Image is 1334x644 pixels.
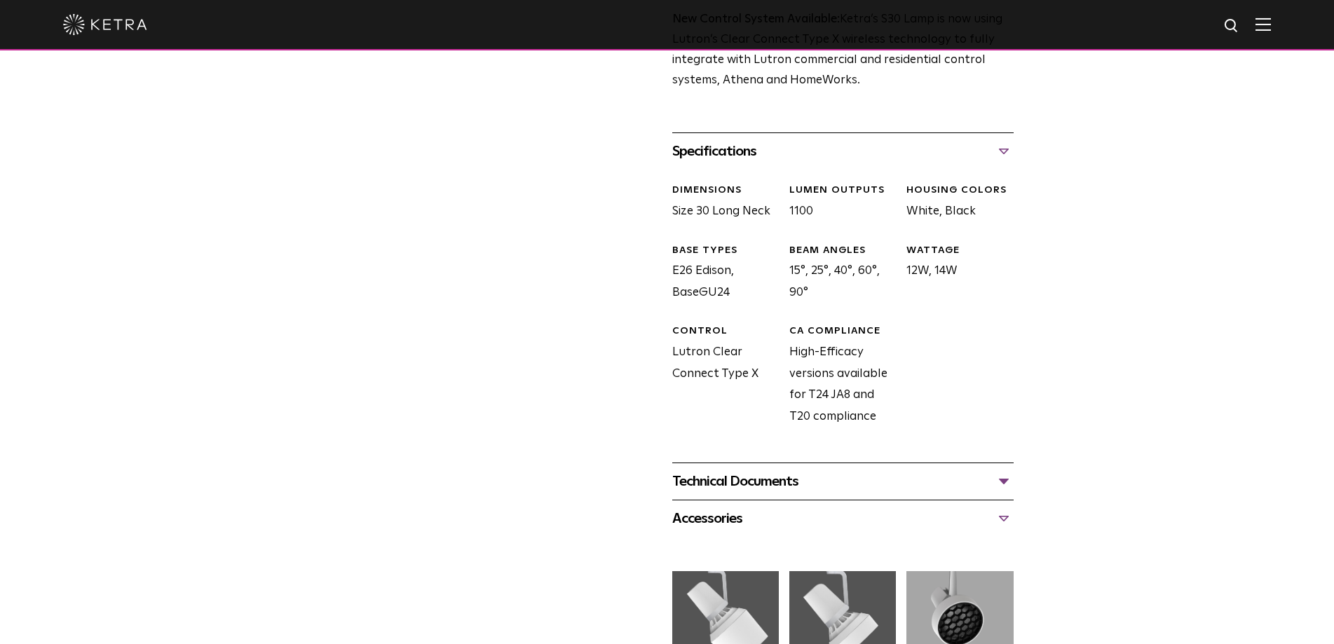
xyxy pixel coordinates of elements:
div: BASE TYPES [672,244,779,258]
img: Hamburger%20Nav.svg [1255,18,1271,31]
div: CA COMPLIANCE [789,324,896,338]
div: Lutron Clear Connect Type X [662,324,779,427]
div: White, Black [896,184,1013,222]
div: 15°, 25°, 40°, 60°, 90° [779,244,896,304]
div: BEAM ANGLES [789,244,896,258]
div: LUMEN OUTPUTS [789,184,896,198]
div: DIMENSIONS [672,184,779,198]
div: E26 Edison, BaseGU24 [662,244,779,304]
div: Specifications [672,140,1014,163]
div: Size 30 Long Neck [662,184,779,222]
div: High-Efficacy versions available for T24 JA8 and T20 compliance [779,324,896,427]
div: 12W, 14W [896,244,1013,304]
img: search icon [1223,18,1241,35]
div: CONTROL [672,324,779,338]
div: Technical Documents [672,470,1014,493]
div: WATTAGE [906,244,1013,258]
div: 1100 [779,184,896,222]
div: HOUSING COLORS [906,184,1013,198]
div: Accessories [672,507,1014,530]
img: ketra-logo-2019-white [63,14,147,35]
